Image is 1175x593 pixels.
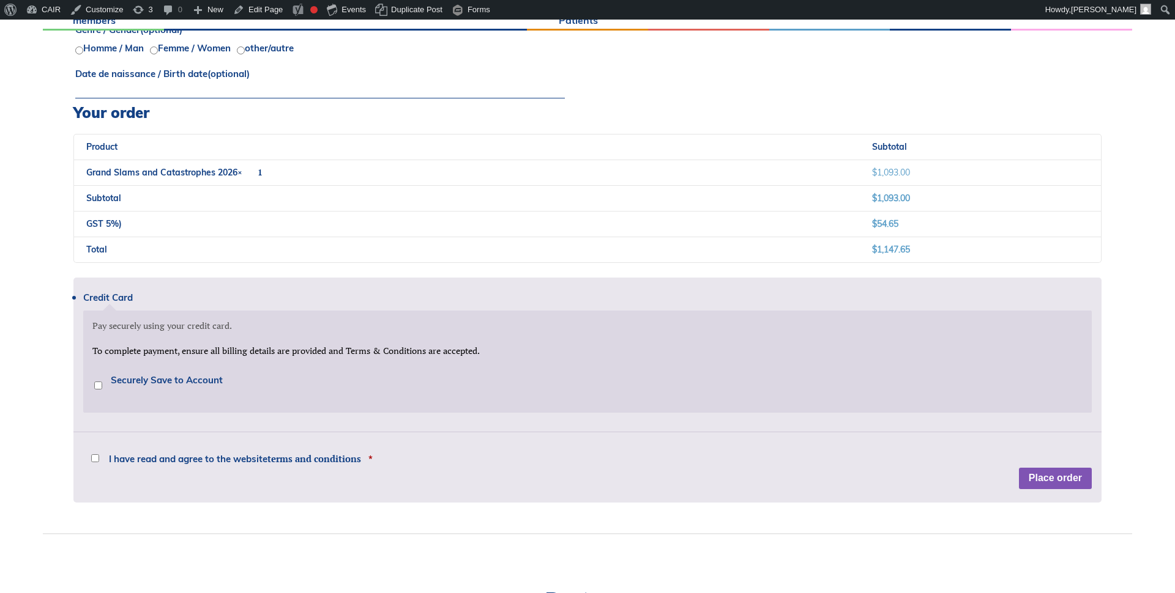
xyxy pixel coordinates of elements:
[83,293,1092,302] label: Credit Card
[74,211,860,237] th: GST 5%)
[207,68,250,79] span: (optional)
[860,134,1101,160] th: Subtotal
[872,167,877,178] span: $
[310,6,318,13] div: Focus keyphrase not set
[245,42,294,54] label: other/autre
[74,160,860,185] td: Grand Slams and Catastrophes 2026
[74,185,860,211] th: Subtotal
[872,193,910,204] bdi: 1,093.00
[75,65,565,83] label: Date de naissance / Birth date
[1071,5,1136,14] span: [PERSON_NAME]
[74,237,860,262] th: Total
[111,374,223,386] label: Securely Save to Account
[872,244,877,255] span: $
[83,42,144,54] label: Homme / Man
[74,134,860,160] th: Product
[237,166,265,178] strong: × 1
[73,104,1102,122] h3: Your order
[91,454,99,462] input: I have read and agree to the websiteterms and conditions *
[109,454,361,463] span: I have read and agree to the website
[267,452,361,465] a: terms and conditions
[92,345,480,356] span: To complete payment, ensure all billing details are provided and Terms & Conditions are accepted.
[1019,468,1092,490] button: Place order
[140,24,182,35] span: (optional)
[872,218,898,229] span: 54.65
[872,167,910,178] bdi: 1,093.00
[92,320,1083,333] p: Pay securely using your credit card.
[872,218,877,229] span: $
[872,244,910,255] bdi: 1,147.65
[158,42,231,54] label: Femme / Women
[92,345,1083,404] fieldset: Payment Info
[872,193,877,204] span: $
